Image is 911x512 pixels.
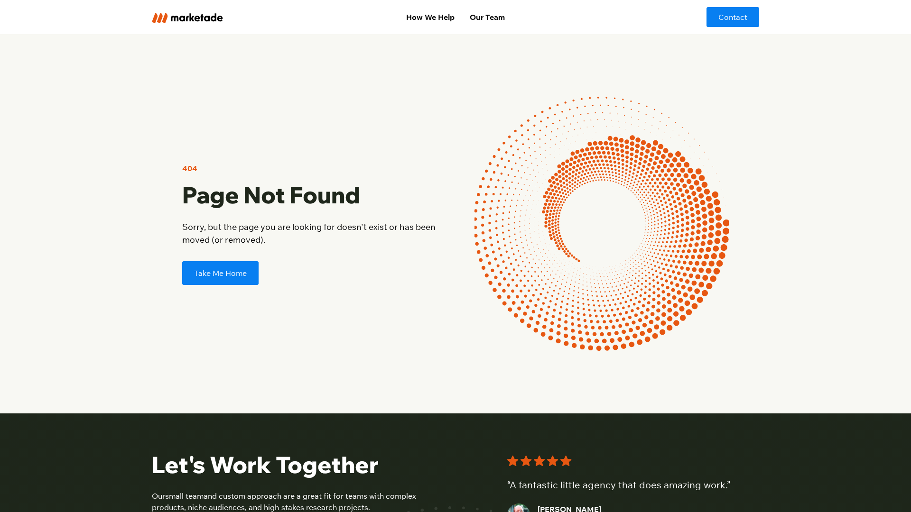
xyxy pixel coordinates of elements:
a: small team [165,491,204,501]
h2: Page Not Found [182,182,437,209]
a: How We Help [399,8,462,27]
div: 404 [182,163,197,174]
a: home [152,11,279,23]
h2: Let's Work Together [152,451,418,479]
p: Sorry, but the page you are looking for doesn't exist or has been moved (or removed). [182,220,437,246]
div: “A fantastic little agency that does amazing work.” [507,478,730,492]
a: Our Team [462,8,512,27]
a: Contact [706,7,759,27]
a: Take Me Home [182,261,259,285]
